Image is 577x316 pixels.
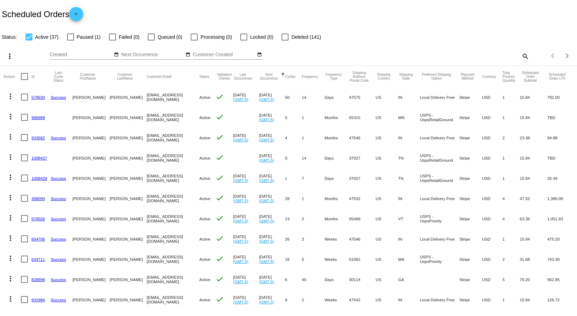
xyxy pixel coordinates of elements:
[482,74,496,79] button: Change sorting for CurrencyIso
[349,249,375,269] mat-cell: 01082
[398,249,420,269] mat-cell: MA
[259,249,285,269] mat-cell: [DATE]
[520,148,547,168] mat-cell: 15.84
[482,249,503,269] mat-cell: USD
[6,274,15,283] mat-icon: more_vert
[520,229,547,249] mat-cell: 15.84
[349,87,375,107] mat-cell: 47575
[31,156,47,160] a: 1008427
[459,269,482,289] mat-cell: Stripe
[259,117,274,122] a: (GMT-5)
[520,71,541,82] button: Change sorting for Subtotal
[6,112,15,121] mat-icon: more_vert
[233,300,248,304] a: (GMT-5)
[72,87,109,107] mat-cell: [PERSON_NAME]
[233,259,248,264] a: (GMT-5)
[216,234,224,243] mat-icon: check
[398,148,420,168] mat-cell: TN
[110,107,147,127] mat-cell: [PERSON_NAME]
[72,249,109,269] mat-cell: [PERSON_NAME]
[302,249,324,269] mat-cell: 6
[193,52,256,58] input: Customer Created
[110,168,147,188] mat-cell: [PERSON_NAME]
[147,289,199,310] mat-cell: [EMAIL_ADDRESS][DOMAIN_NAME]
[31,135,45,140] a: 933582
[285,208,302,229] mat-cell: 13
[72,229,109,249] mat-cell: [PERSON_NAME]
[72,269,109,289] mat-cell: [PERSON_NAME]
[233,87,259,107] mat-cell: [DATE]
[503,249,520,269] mat-cell: 2
[349,168,375,188] mat-cell: 37027
[324,107,349,127] mat-cell: Months
[547,188,574,208] mat-cell: 1,386.00
[199,257,211,262] span: Active
[349,148,375,168] mat-cell: 37027
[503,127,520,148] mat-cell: 2
[2,34,17,40] span: Status:
[233,279,248,284] a: (GMT-5)
[199,297,211,302] span: Active
[482,168,503,188] mat-cell: USD
[482,229,503,249] mat-cell: USD
[398,289,420,310] mat-cell: IN
[259,229,285,249] mat-cell: [DATE]
[503,87,520,107] mat-cell: 1
[376,73,392,80] button: Change sorting for ShippingCountry
[158,33,182,41] span: Queued (0)
[547,289,574,310] mat-cell: 126.72
[420,249,459,269] mat-cell: USPS - UspsPriority
[376,107,398,127] mat-cell: US
[233,138,248,142] a: (GMT-5)
[420,127,459,148] mat-cell: Local Delivery Free
[302,229,324,249] mat-cell: 3
[459,188,482,208] mat-cell: Stripe
[482,148,503,168] mat-cell: USD
[259,158,274,162] a: (GMT-5)
[51,297,66,302] a: Success
[302,269,324,289] mat-cell: 40
[324,87,349,107] mat-cell: Days
[285,87,302,107] mat-cell: 50
[459,87,482,107] mat-cell: Stripe
[31,74,34,79] button: Change sorting for Id
[233,188,259,208] mat-cell: [DATE]
[6,52,14,60] mat-icon: more_vert
[398,269,420,289] mat-cell: GA
[51,71,66,82] button: Change sorting for LastProcessingCycleId
[302,148,324,168] mat-cell: 14
[376,289,398,310] mat-cell: US
[51,216,66,221] a: Success
[233,289,259,310] mat-cell: [DATE]
[398,107,420,127] mat-cell: MN
[503,269,520,289] mat-cell: 5
[459,127,482,148] mat-cell: Stripe
[199,95,211,100] span: Active
[199,237,211,241] span: Active
[31,237,45,241] a: 604706
[259,107,285,127] mat-cell: [DATE]
[503,107,520,127] mat-cell: 1
[147,249,199,269] mat-cell: [EMAIL_ADDRESS][DOMAIN_NAME]
[459,289,482,310] mat-cell: Stripe
[520,168,547,188] mat-cell: 15.84
[110,249,147,269] mat-cell: [PERSON_NAME]
[31,176,47,181] a: 1008428
[459,168,482,188] mat-cell: Stripe
[31,216,45,221] a: 570026
[285,289,302,310] mat-cell: 8
[285,168,302,188] mat-cell: 1
[285,127,302,148] mat-cell: 4
[6,92,15,101] mat-icon: more_vert
[349,269,375,289] mat-cell: 30114
[459,249,482,269] mat-cell: Stripe
[110,289,147,310] mat-cell: [PERSON_NAME]
[199,277,211,282] span: Active
[482,127,503,148] mat-cell: USD
[31,257,45,262] a: 634711
[398,87,420,107] mat-cell: IN
[398,73,414,80] button: Change sorting for ShippingState
[147,87,199,107] mat-cell: [EMAIL_ADDRESS][DOMAIN_NAME]
[547,229,574,249] mat-cell: 475.20
[546,49,560,63] button: Previous page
